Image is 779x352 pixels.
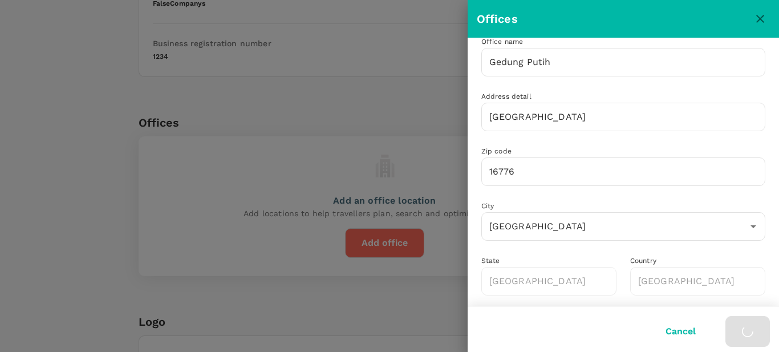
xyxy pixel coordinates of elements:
span: Office name [481,38,524,46]
button: Open [745,219,761,234]
span: State [481,257,500,265]
span: City [481,202,494,210]
button: Cancel [650,317,712,346]
button: close [750,9,770,29]
span: Country [630,257,656,265]
span: Zip code [481,147,512,155]
div: Offices [477,10,750,28]
span: Address detail [481,92,531,100]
